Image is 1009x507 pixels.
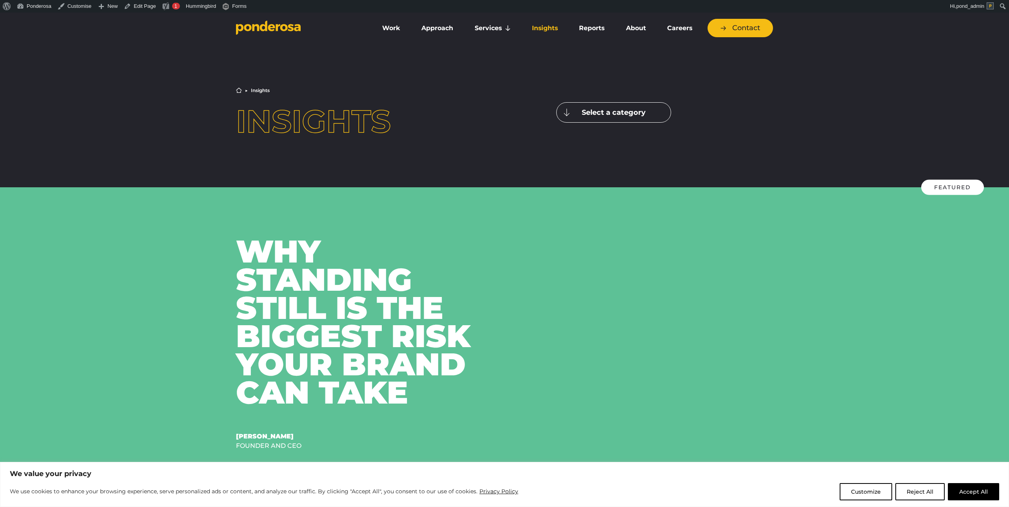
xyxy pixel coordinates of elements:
a: Insights [523,20,567,36]
a: Services [466,20,520,36]
a: Go to homepage [236,20,361,36]
a: About [617,20,655,36]
a: Careers [658,20,701,36]
span: pond_admin [956,3,984,9]
a: Home [236,87,242,93]
a: Work [373,20,409,36]
button: Select a category [556,102,671,123]
p: We value your privacy [10,469,999,478]
button: Reject All [895,483,945,500]
div: Founder and CEO [236,441,499,451]
p: We use cookies to enhance your browsing experience, serve personalized ads or content, and analyz... [10,487,519,496]
span: Insights [236,102,391,140]
div: Why Standing Still Is The Biggest Risk Your Brand Can Take [236,237,499,407]
li: Insights [251,88,270,93]
button: Accept All [948,483,999,500]
div: Featured [921,180,984,195]
span: 1 [174,3,177,9]
div: [PERSON_NAME] [236,432,499,441]
a: Approach [412,20,462,36]
a: Contact [708,19,773,37]
a: Privacy Policy [479,487,519,496]
li: ▶︎ [245,88,248,93]
button: Customize [840,483,892,500]
a: Reports [570,20,613,36]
